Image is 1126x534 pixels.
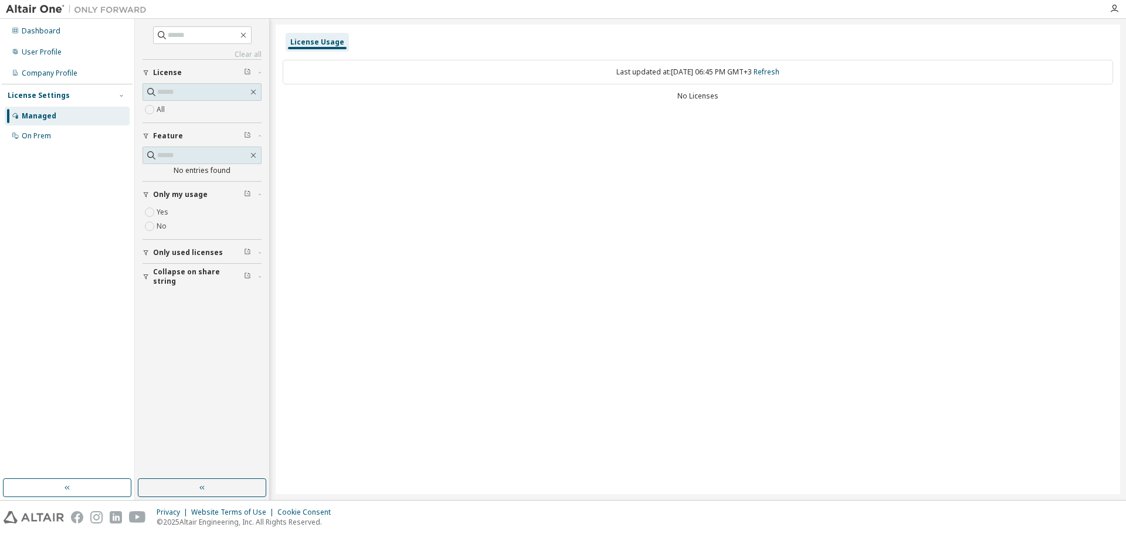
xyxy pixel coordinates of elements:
[90,511,103,523] img: instagram.svg
[283,91,1113,101] div: No Licenses
[754,67,779,77] a: Refresh
[157,103,167,117] label: All
[191,508,277,517] div: Website Terms of Use
[6,4,152,15] img: Altair One
[153,131,183,141] span: Feature
[153,248,223,257] span: Only used licenses
[244,68,251,77] span: Clear filter
[110,511,122,523] img: linkedin.svg
[143,182,262,208] button: Only my usage
[157,517,338,527] p: © 2025 Altair Engineering, Inc. All Rights Reserved.
[143,264,262,290] button: Collapse on share string
[283,60,1113,84] div: Last updated at: [DATE] 06:45 PM GMT+3
[153,267,244,286] span: Collapse on share string
[143,123,262,149] button: Feature
[8,91,70,100] div: License Settings
[153,190,208,199] span: Only my usage
[22,47,62,57] div: User Profile
[244,190,251,199] span: Clear filter
[143,166,262,175] div: No entries found
[71,511,83,523] img: facebook.svg
[22,131,51,141] div: On Prem
[143,240,262,266] button: Only used licenses
[4,511,64,523] img: altair_logo.svg
[129,511,146,523] img: youtube.svg
[244,248,251,257] span: Clear filter
[244,272,251,281] span: Clear filter
[143,50,262,59] a: Clear all
[22,69,77,78] div: Company Profile
[22,26,60,36] div: Dashboard
[290,38,344,47] div: License Usage
[277,508,338,517] div: Cookie Consent
[157,219,169,233] label: No
[143,60,262,86] button: License
[157,508,191,517] div: Privacy
[157,205,171,219] label: Yes
[153,68,182,77] span: License
[244,131,251,141] span: Clear filter
[22,111,56,121] div: Managed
